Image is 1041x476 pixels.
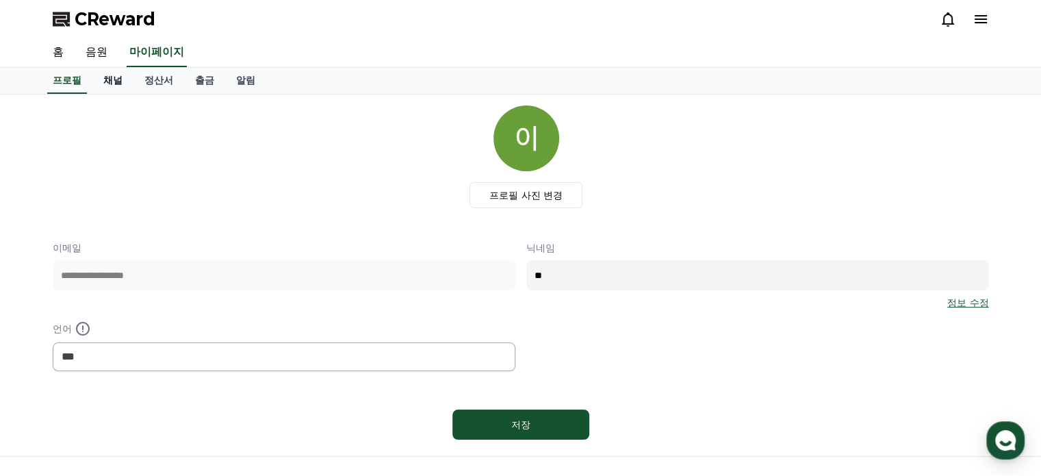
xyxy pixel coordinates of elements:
div: 저장 [480,418,562,431]
p: 이메일 [53,241,515,255]
p: 언어 [53,321,515,337]
a: 음원 [75,38,118,67]
label: 프로필 사진 변경 [470,182,582,208]
a: 홈 [4,362,90,397]
a: CReward [53,8,155,30]
button: 저장 [452,410,589,440]
span: 홈 [43,383,51,394]
span: 설정 [211,383,228,394]
img: profile_image [493,105,559,171]
a: 홈 [42,38,75,67]
span: 대화 [125,384,142,394]
a: 마이페이지 [127,38,187,67]
a: 설정 [177,362,263,397]
a: 대화 [90,362,177,397]
a: 알림 [225,68,266,94]
a: 정보 수정 [947,296,988,310]
a: 출금 [184,68,225,94]
p: 닉네임 [526,241,989,255]
a: 프로필 [47,68,87,94]
a: 정산서 [133,68,184,94]
span: CReward [75,8,155,30]
a: 채널 [92,68,133,94]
